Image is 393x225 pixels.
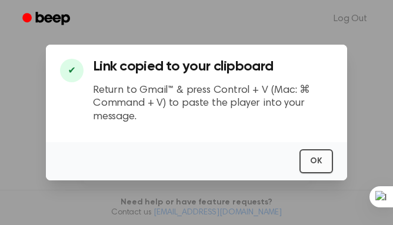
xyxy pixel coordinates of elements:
[93,59,333,75] h3: Link copied to your clipboard
[322,5,379,33] a: Log Out
[14,8,81,31] a: Beep
[93,84,333,124] p: Return to Gmail™ & press Control + V (Mac: ⌘ Command + V) to paste the player into your message.
[60,59,84,82] div: ✔
[299,149,333,173] button: OK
